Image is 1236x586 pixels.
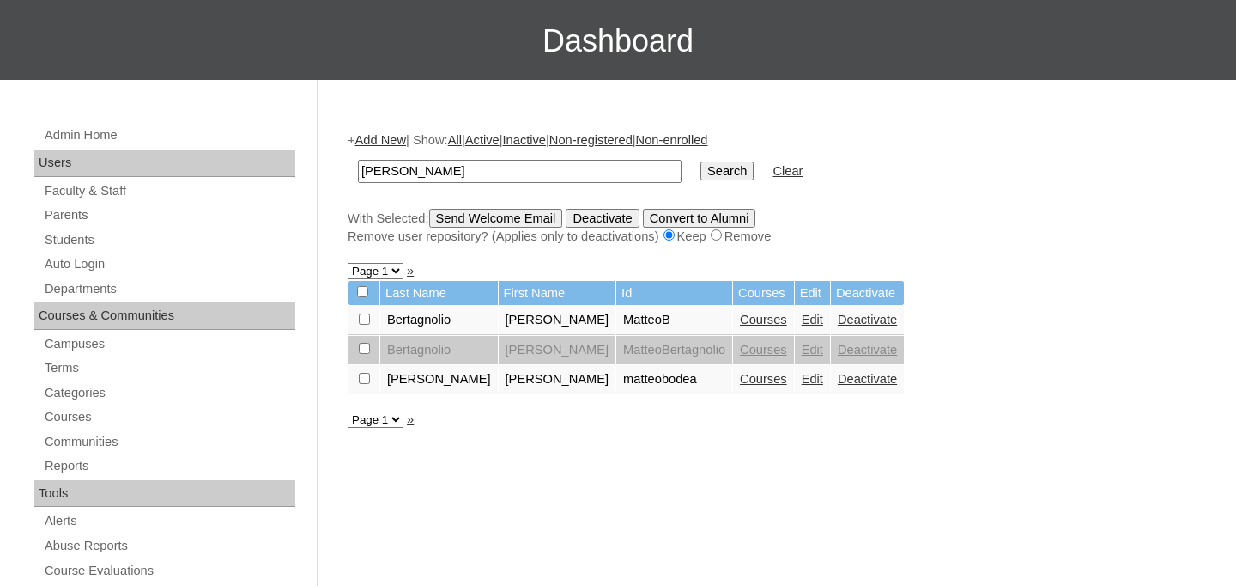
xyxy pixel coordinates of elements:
a: Courses [43,406,295,428]
input: Search [358,160,682,183]
a: Non-registered [549,133,633,147]
td: [PERSON_NAME] [499,306,616,335]
a: Parents [43,204,295,226]
h3: Dashboard [9,3,1227,80]
div: Courses & Communities [34,302,295,330]
div: + | Show: | | | | [348,131,1197,245]
a: Communities [43,431,295,453]
input: Convert to Alumni [643,209,756,228]
a: » [407,412,414,426]
a: Edit [802,372,823,386]
a: Alerts [43,510,295,532]
a: Abuse Reports [43,535,295,557]
td: Deactivate [831,281,904,306]
td: Bertagnolio [380,336,498,365]
a: All [448,133,462,147]
td: [PERSON_NAME] [499,336,616,365]
a: Clear [772,164,803,178]
a: Deactivate [838,372,897,386]
div: Remove user repository? (Applies only to deactivations) Keep Remove [348,228,1197,246]
a: Reports [43,455,295,477]
a: Categories [43,382,295,404]
input: Send Welcome Email [429,209,563,228]
a: Deactivate [838,343,897,357]
a: Courses [740,372,787,386]
a: Admin Home [43,125,295,146]
div: With Selected: [348,209,1197,246]
a: Inactive [503,133,547,147]
a: » [407,264,414,278]
a: Add New [355,133,406,147]
td: [PERSON_NAME] [499,365,616,394]
a: Courses [740,343,787,357]
a: Auto Login [43,253,295,275]
td: Edit [795,281,830,306]
td: First Name [499,281,616,306]
td: Last Name [380,281,498,306]
a: Non-enrolled [636,133,708,147]
td: MatteoB [616,306,732,335]
a: Edit [802,343,823,357]
a: Edit [802,313,823,327]
input: Deactivate [566,209,639,228]
a: Courses [740,313,787,327]
a: Faculty & Staff [43,180,295,202]
td: Courses [733,281,794,306]
a: Students [43,229,295,251]
input: Search [700,162,754,180]
div: Tools [34,480,295,508]
td: Id [616,281,732,306]
td: MatteoBertagnolio [616,336,732,365]
a: Active [465,133,500,147]
td: Bertagnolio [380,306,498,335]
a: Campuses [43,333,295,355]
td: [PERSON_NAME] [380,365,498,394]
a: Terms [43,357,295,379]
td: matteobodea [616,365,732,394]
a: Deactivate [838,313,897,327]
div: Users [34,150,295,177]
a: Departments [43,278,295,300]
a: Course Evaluations [43,560,295,582]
